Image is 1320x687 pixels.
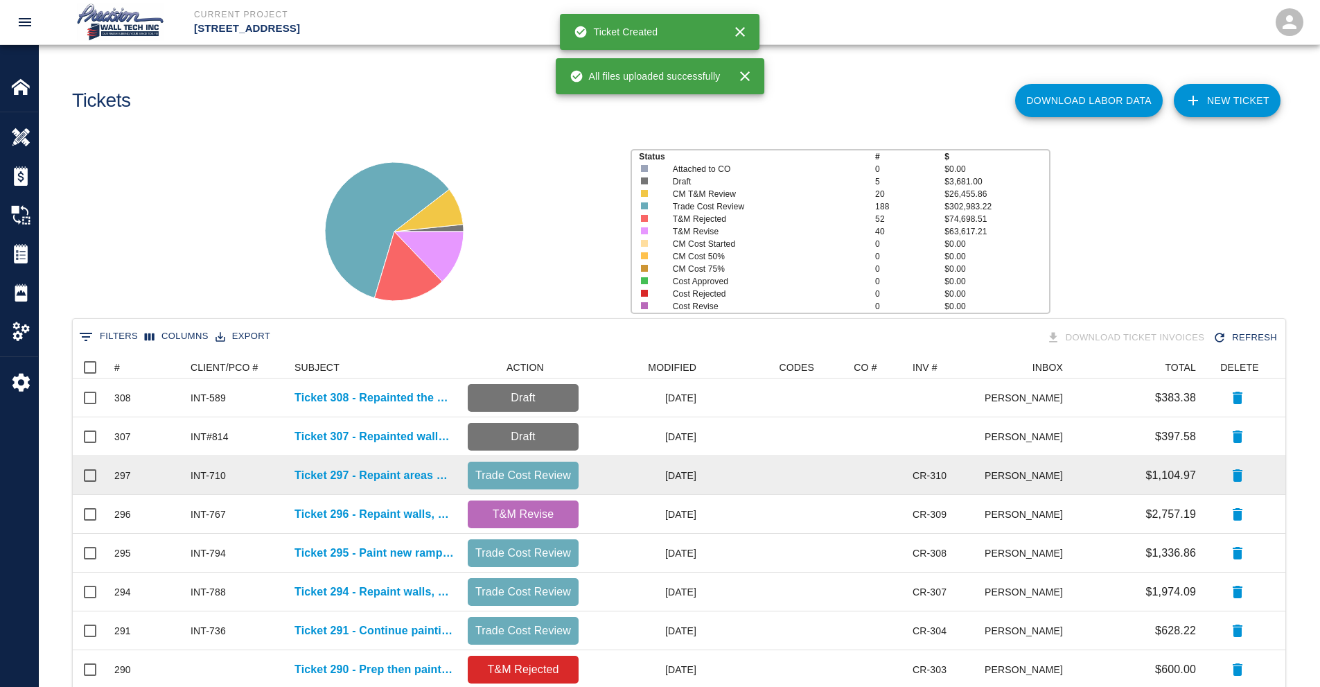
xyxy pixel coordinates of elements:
[854,356,877,379] div: CO #
[673,200,855,213] p: Trade Cost Review
[913,585,947,599] div: CR-307
[114,356,120,379] div: #
[875,175,944,188] p: 5
[944,225,1048,238] p: $63,617.21
[294,623,454,639] a: Ticket 291 - Continue painting exposed intumescent columns in south lobby 102
[1145,545,1196,562] p: $1,336.86
[875,288,944,300] p: 0
[913,469,947,482] div: CR-310
[586,417,703,456] div: [DATE]
[191,546,226,560] div: INT-794
[1155,390,1196,406] p: $383.38
[703,356,821,379] div: CODES
[1210,326,1283,350] div: Refresh the list
[985,356,1070,379] div: INBOX
[673,188,855,200] p: CM T&M Review
[1155,428,1196,445] p: $397.58
[779,356,814,379] div: CODES
[648,356,696,379] div: MODIFIED
[985,534,1070,573] div: [PERSON_NAME]
[191,624,226,638] div: INT-736
[1032,356,1063,379] div: INBOX
[141,326,212,347] button: Select columns
[194,21,735,37] p: [STREET_ADDRESS]
[473,623,573,639] p: Trade Cost Review
[875,150,944,163] p: #
[875,300,944,313] p: 0
[985,379,1070,417] div: [PERSON_NAME]
[570,64,721,89] div: All files uploaded successfully
[985,456,1070,495] div: [PERSON_NAME]
[673,263,855,275] p: CM Cost 75%
[294,356,340,379] div: SUBJECT
[114,391,131,405] div: 308
[114,507,131,521] div: 296
[944,263,1048,275] p: $0.00
[586,456,703,495] div: [DATE]
[673,225,855,238] p: T&M Revise
[1251,620,1320,687] iframe: Chat Widget
[473,467,573,484] p: Trade Cost Review
[944,300,1048,313] p: $0.00
[1155,661,1196,678] p: $600.00
[1145,506,1196,523] p: $2,757.19
[985,573,1070,611] div: [PERSON_NAME]
[875,263,944,275] p: 0
[191,430,229,444] div: INT#814
[673,275,855,288] p: Cost Approved
[507,356,544,379] div: ACTION
[875,250,944,263] p: 0
[586,611,703,650] div: [DATE]
[875,275,944,288] p: 0
[212,326,274,347] button: Export
[473,545,573,562] p: Trade Cost Review
[473,584,573,600] p: Trade Cost Review
[944,250,1048,263] p: $0.00
[114,430,131,444] div: 307
[75,3,166,42] img: Precision Wall Tech, Inc.
[8,6,42,39] button: open drawer
[906,356,985,379] div: INV #
[473,428,573,445] p: Draft
[461,356,586,379] div: ACTION
[913,356,938,379] div: INV #
[1210,326,1283,350] button: Refresh
[294,584,454,600] p: Ticket 294 - Repaint walls, ceilings, and handrails in stair 1
[985,417,1070,456] div: [PERSON_NAME]
[913,507,947,521] div: CR-309
[294,390,454,406] a: Ticket 308 - Repainted the walls in lounge room 4124
[944,288,1048,300] p: $0.00
[72,89,131,112] h1: Tickets
[114,663,131,677] div: 290
[985,495,1070,534] div: [PERSON_NAME]
[1203,356,1272,379] div: DELETE
[294,428,454,445] p: Ticket 307 - Repainted walls in room 4117 on the 4th floor
[191,391,226,405] div: INT-589
[875,213,944,225] p: 52
[1220,356,1258,379] div: DELETE
[294,661,454,678] a: Ticket 290 - Prep then paint walls and ceilings in storage room G113
[473,506,573,523] p: T&M Revise
[574,19,658,44] div: Ticket Created
[639,150,875,163] p: Status
[673,175,855,188] p: Draft
[1174,84,1281,117] a: NEW TICKET
[76,326,141,348] button: Show filters
[673,163,855,175] p: Attached to CO
[1145,467,1196,484] p: $1,104.97
[1070,356,1203,379] div: TOTAL
[1165,356,1196,379] div: TOTAL
[913,624,947,638] div: CR-304
[586,379,703,417] div: [DATE]
[673,250,855,263] p: CM Cost 50%
[114,624,131,638] div: 291
[875,188,944,200] p: 20
[944,213,1048,225] p: $74,698.51
[294,506,454,523] p: Ticket 296 - Repaint walls, doors, and frames on 1st floor
[875,200,944,213] p: 188
[1044,326,1211,350] div: Tickets download in groups of 15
